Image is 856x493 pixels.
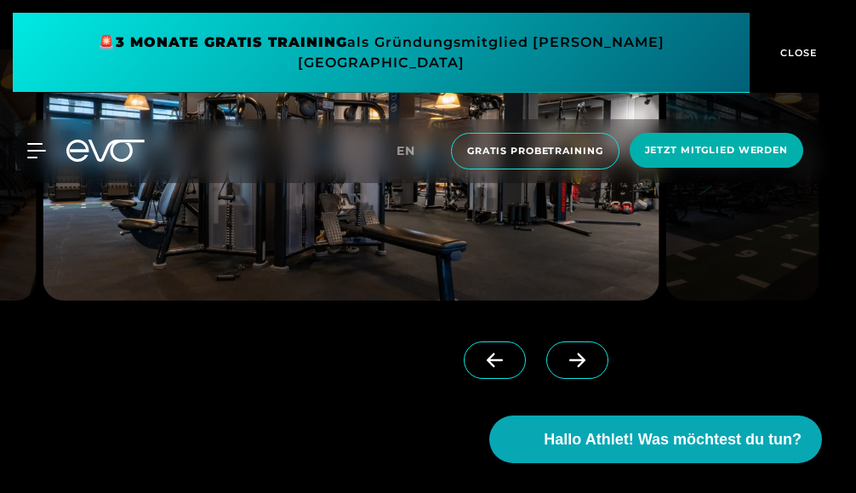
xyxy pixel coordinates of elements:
[397,141,436,161] a: en
[489,416,822,463] button: Hallo Athlet! Was möchtest du tun?
[750,13,843,93] button: CLOSE
[625,133,808,169] a: Jetzt Mitglied werden
[467,144,603,158] span: Gratis Probetraining
[397,143,415,158] span: en
[776,45,818,60] span: CLOSE
[645,143,788,158] span: Jetzt Mitglied werden
[446,133,625,169] a: Gratis Probetraining
[544,428,802,451] span: Hallo Athlet! Was möchtest du tun?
